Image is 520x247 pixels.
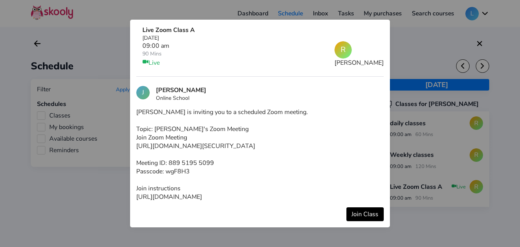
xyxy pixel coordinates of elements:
[142,42,195,50] div: 09:00 am
[142,50,195,57] div: 90 Mins
[136,108,384,201] div: [PERSON_NAME] is inviting you to a scheduled Zoom meeting. Topic: [PERSON_NAME]'s Zoom Meeting Jo...
[156,86,206,94] div: [PERSON_NAME]
[136,86,150,99] div: J
[334,59,384,67] div: [PERSON_NAME]
[142,34,195,42] div: [DATE]
[334,41,352,59] div: R
[142,26,195,34] div: Live Zoom Class A
[142,59,149,65] ion-icon: videocam
[156,94,206,102] div: Online School
[346,207,384,222] button: Join Class
[149,59,160,67] span: Live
